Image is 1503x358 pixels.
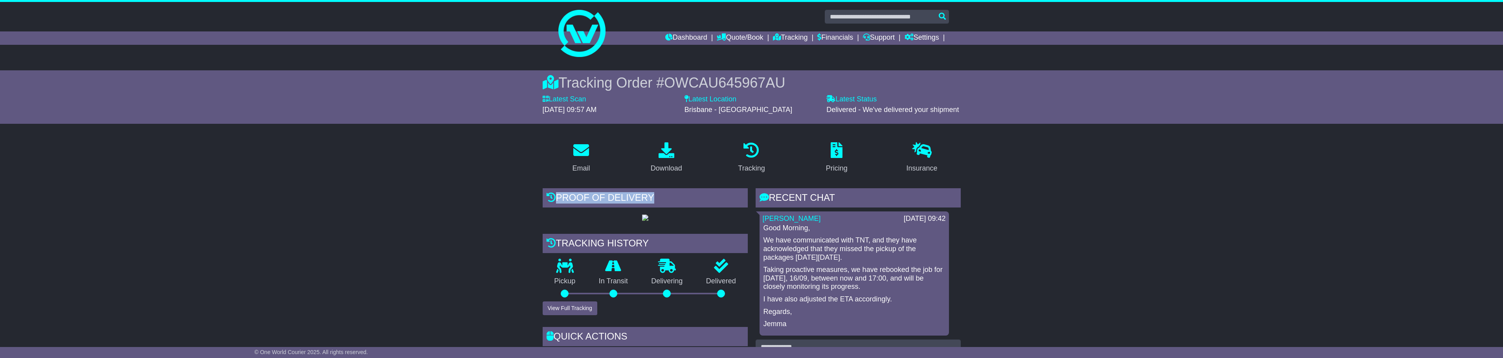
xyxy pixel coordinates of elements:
img: GetPodImage [642,215,648,221]
p: We have communicated with TNT, and they have acknowledged that they missed the pickup of the pack... [763,236,945,262]
p: Delivering [640,277,695,286]
div: Tracking history [543,234,748,255]
button: View Full Tracking [543,301,597,315]
a: Quote/Book [717,31,763,45]
span: OWCAU645967AU [664,75,785,91]
a: Settings [905,31,939,45]
a: Dashboard [665,31,707,45]
p: Regards, [763,308,945,316]
p: Good Morning, [763,224,945,233]
label: Latest Status [826,95,877,104]
div: Pricing [826,163,848,174]
a: Insurance [901,140,943,176]
a: Tracking [733,140,770,176]
p: Jemma [763,320,945,329]
label: Latest Scan [543,95,586,104]
span: © One World Courier 2025. All rights reserved. [255,349,368,355]
a: [PERSON_NAME] [763,215,821,222]
a: Financials [817,31,853,45]
p: Delivered [694,277,748,286]
span: Brisbane - [GEOGRAPHIC_DATA] [685,106,792,114]
p: Taking proactive measures, we have rebooked the job for [DATE], 16/09, between now and 17:00, and... [763,266,945,291]
div: Tracking Order # [543,74,961,91]
div: Tracking [738,163,765,174]
div: Quick Actions [543,327,748,348]
div: Insurance [907,163,938,174]
p: I have also adjusted the ETA accordingly. [763,295,945,304]
div: Proof of Delivery [543,188,748,209]
div: [DATE] 09:42 [904,215,946,223]
div: RECENT CHAT [756,188,961,209]
p: In Transit [587,277,640,286]
div: Email [572,163,590,174]
a: Download [646,140,687,176]
span: [DATE] 09:57 AM [543,106,597,114]
label: Latest Location [685,95,736,104]
span: Delivered - We've delivered your shipment [826,106,959,114]
div: Download [651,163,682,174]
a: Pricing [821,140,853,176]
p: Pickup [543,277,587,286]
a: Support [863,31,895,45]
a: Tracking [773,31,807,45]
a: Email [567,140,595,176]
